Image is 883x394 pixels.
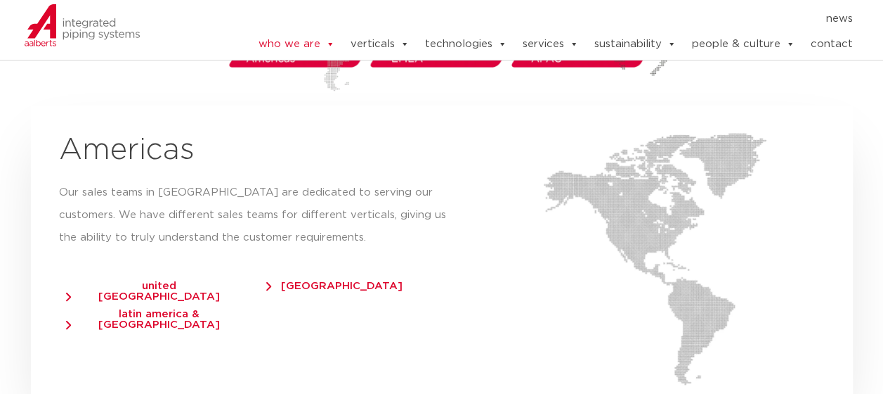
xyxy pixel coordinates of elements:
[522,30,578,58] a: services
[66,274,260,302] a: united [GEOGRAPHIC_DATA]
[215,8,853,30] nav: Menu
[66,309,239,330] span: latin america & [GEOGRAPHIC_DATA]
[266,281,402,291] span: [GEOGRAPHIC_DATA]
[691,30,794,58] a: people & culture
[350,30,409,58] a: verticals
[424,30,506,58] a: technologies
[825,8,852,30] a: news
[594,30,676,58] a: sustainability
[266,274,423,291] a: [GEOGRAPHIC_DATA]
[66,302,260,330] a: latin america & [GEOGRAPHIC_DATA]
[59,182,461,249] p: Our sales teams in [GEOGRAPHIC_DATA] are dedicated to serving our customers. We have different sa...
[59,134,461,167] h2: Americas
[810,30,852,58] a: contact
[66,281,239,302] span: united [GEOGRAPHIC_DATA]
[258,30,334,58] a: who we are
